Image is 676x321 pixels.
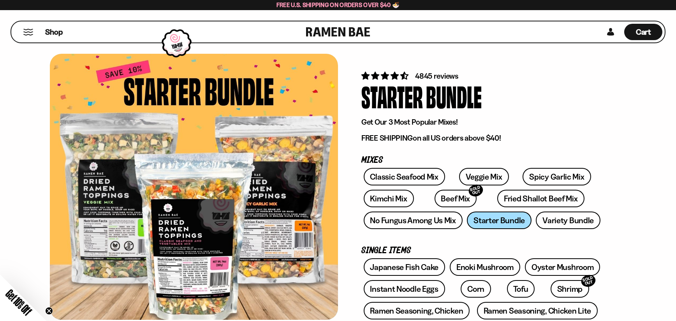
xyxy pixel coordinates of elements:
a: Tofu [507,280,535,298]
p: Get Our 3 Most Popular Mixes! [361,117,603,127]
a: No Fungus Among Us Mix [364,212,463,229]
p: on all US orders above $40! [361,133,603,143]
span: Shop [45,27,63,37]
a: Cart [624,21,662,42]
a: Ramen Seasoning, Chicken Lite [477,302,598,319]
a: Oyster Mushroom [525,258,600,276]
span: Get 10% Off [4,287,34,317]
a: Beef MixSOLD OUT [435,190,477,207]
a: ShrimpSOLD OUT [551,280,589,298]
a: Variety Bundle [536,212,600,229]
a: Corn [461,280,491,298]
a: Classic Seafood Mix [364,168,445,185]
a: Veggie Mix [459,168,509,185]
a: Enoki Mushroom [450,258,520,276]
a: Ramen Seasoning, Chicken [364,302,470,319]
a: Kimchi Mix [364,190,414,207]
span: Cart [636,27,651,37]
button: Mobile Menu Trigger [23,29,33,35]
div: SOLD OUT [580,273,597,289]
div: SOLD OUT [467,183,484,198]
a: Instant Noodle Eggs [364,280,445,298]
strong: FREE SHIPPING [361,133,413,143]
span: 4845 reviews [415,71,458,81]
a: Fried Shallot Beef Mix [497,190,584,207]
a: Japanese Fish Cake [364,258,445,276]
p: Mixes [361,157,603,164]
p: Single Items [361,247,603,254]
div: Starter [361,81,423,111]
div: Bundle [426,81,482,111]
span: 4.71 stars [361,71,410,81]
a: Shop [45,24,63,40]
button: Close teaser [45,307,53,315]
span: Free U.S. Shipping on Orders over $40 🍜 [276,1,400,9]
a: Spicy Garlic Mix [523,168,591,185]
